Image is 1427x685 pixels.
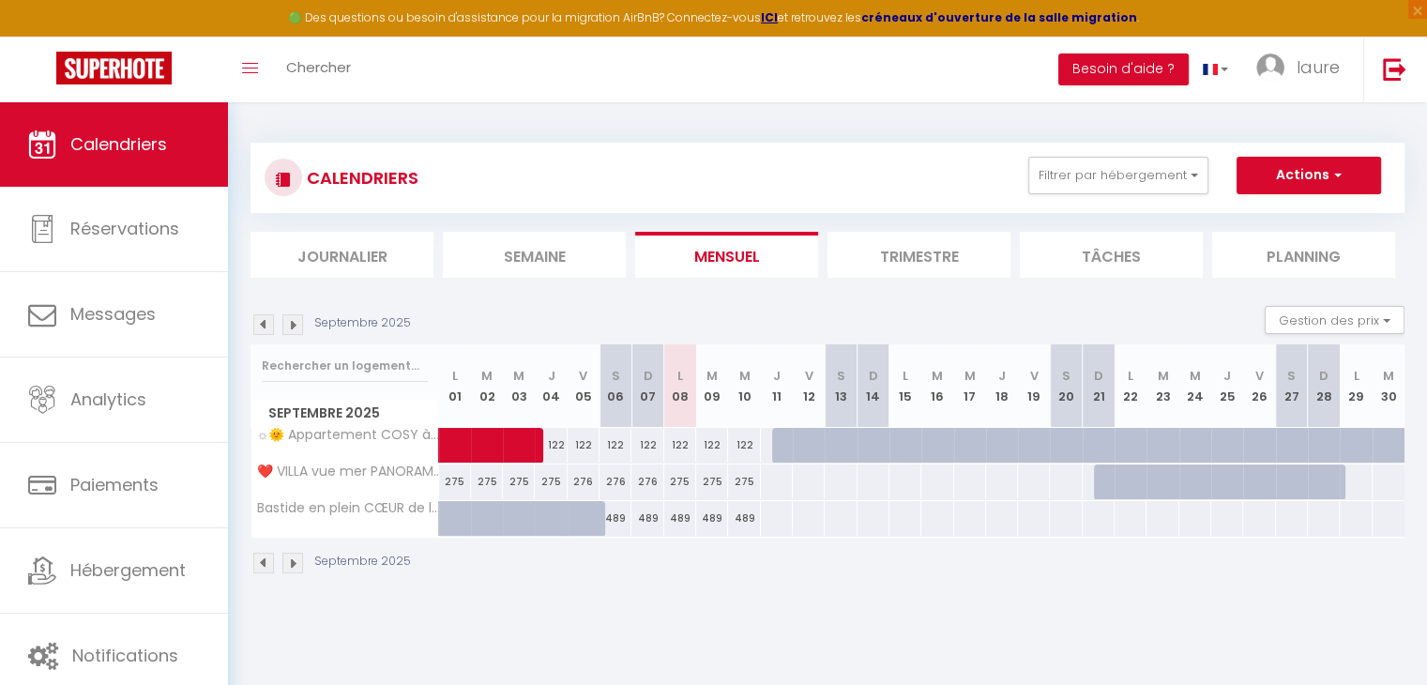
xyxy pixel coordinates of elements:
[706,367,718,385] abbr: M
[631,344,663,428] th: 07
[56,52,172,84] img: Super Booking
[964,367,976,385] abbr: M
[286,57,351,77] span: Chercher
[70,388,146,411] span: Analytics
[998,367,1006,385] abbr: J
[635,232,818,278] li: Mensuel
[773,367,781,385] abbr: J
[1243,344,1275,428] th: 26
[837,367,845,385] abbr: S
[1179,344,1211,428] th: 24
[600,501,631,536] div: 489
[251,400,438,427] span: Septembre 2025
[535,344,567,428] th: 04
[825,344,857,428] th: 13
[1242,37,1363,102] a: ... laure
[631,501,663,536] div: 489
[1083,344,1115,428] th: 21
[1223,367,1231,385] abbr: J
[1383,367,1394,385] abbr: M
[250,232,433,278] li: Journalier
[696,344,728,428] th: 09
[1058,53,1189,85] button: Besoin d'aide ?
[568,344,600,428] th: 05
[535,464,567,499] div: 275
[471,464,503,499] div: 275
[903,367,908,385] abbr: L
[314,314,411,332] p: Septembre 2025
[1020,232,1203,278] li: Tâches
[72,644,178,667] span: Notifications
[452,367,458,385] abbr: L
[1094,367,1103,385] abbr: D
[1256,53,1284,82] img: ...
[761,344,793,428] th: 11
[254,501,442,515] span: Bastide en plein CŒUR de la vallée provençale
[728,428,760,463] div: 122
[664,501,696,536] div: 489
[861,9,1137,25] a: créneaux d'ouverture de la salle migration
[600,428,631,463] div: 122
[1373,344,1404,428] th: 30
[1340,344,1372,428] th: 29
[696,428,728,463] div: 122
[503,464,535,499] div: 275
[827,232,1010,278] li: Trimestre
[664,428,696,463] div: 122
[1383,57,1406,81] img: logout
[70,132,167,156] span: Calendriers
[1146,344,1178,428] th: 23
[503,344,535,428] th: 03
[728,501,760,536] div: 489
[1211,344,1243,428] th: 25
[302,157,418,199] h3: CALENDRIERS
[631,464,663,499] div: 276
[15,8,71,64] button: Ouvrir le widget de chat LiveChat
[761,9,778,25] a: ICI
[70,217,179,240] span: Réservations
[728,464,760,499] div: 275
[644,367,653,385] abbr: D
[1115,344,1146,428] th: 22
[262,349,428,383] input: Rechercher un logement...
[1276,344,1308,428] th: 27
[1030,367,1039,385] abbr: V
[1128,367,1133,385] abbr: L
[738,367,750,385] abbr: M
[793,344,825,428] th: 12
[254,428,442,442] span: ☼🌞 Appartement COSY à deux pas de la MER 🌞☼
[314,553,411,571] p: Septembre 2025
[70,558,186,582] span: Hébergement
[805,367,813,385] abbr: V
[921,344,953,428] th: 16
[600,344,631,428] th: 06
[932,367,943,385] abbr: M
[1158,367,1169,385] abbr: M
[513,367,524,385] abbr: M
[1287,367,1296,385] abbr: S
[272,37,365,102] a: Chercher
[858,344,889,428] th: 14
[728,344,760,428] th: 10
[1018,344,1050,428] th: 19
[696,501,728,536] div: 489
[1265,306,1404,334] button: Gestion des prix
[1062,367,1070,385] abbr: S
[664,464,696,499] div: 275
[70,473,159,496] span: Paiements
[481,367,493,385] abbr: M
[471,344,503,428] th: 02
[1319,367,1328,385] abbr: D
[612,367,620,385] abbr: S
[1297,55,1340,79] span: laure
[1190,367,1201,385] abbr: M
[568,464,600,499] div: 276
[869,367,878,385] abbr: D
[1237,157,1381,194] button: Actions
[1212,232,1395,278] li: Planning
[677,367,683,385] abbr: L
[254,464,442,479] span: ❤️ VILLA vue mer PANORAMIQUE !!! ❤️
[439,464,471,499] div: 275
